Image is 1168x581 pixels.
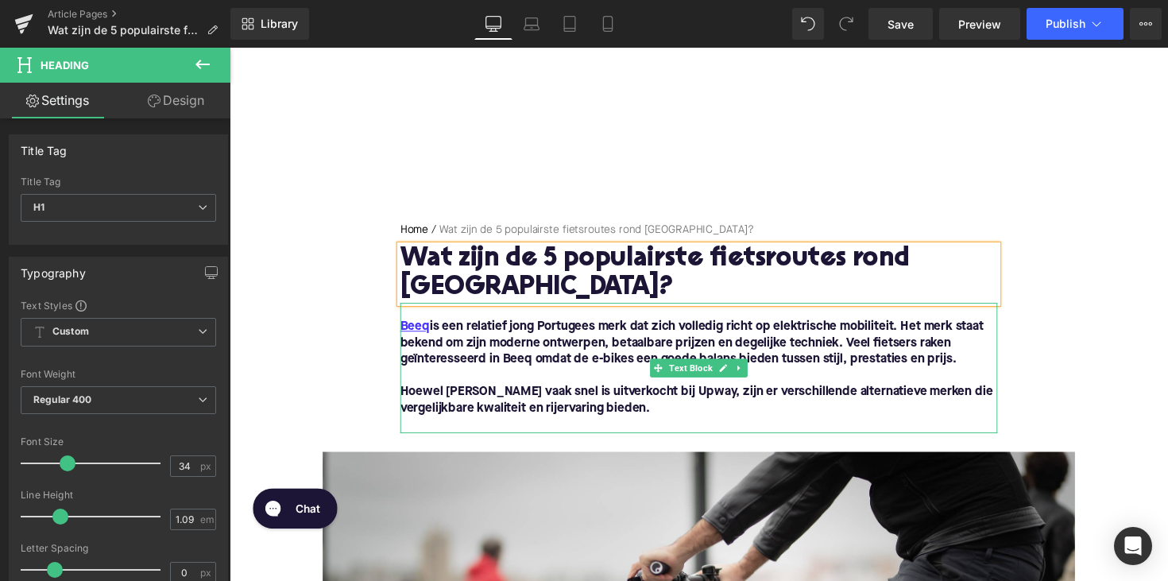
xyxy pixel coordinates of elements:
[551,8,589,40] a: Tablet
[939,8,1020,40] a: Preview
[589,8,627,40] a: Mobile
[792,8,824,40] button: Undo
[33,201,44,213] b: H1
[512,8,551,40] a: Laptop
[200,514,214,525] span: em
[21,299,216,312] div: Text Styles
[261,17,298,31] span: Library
[230,8,309,40] a: New Library
[21,543,216,554] div: Letter Spacing
[888,16,914,33] span: Save
[33,393,92,405] b: Regular 400
[175,203,787,261] h1: Wat zijn de 5 populairste fietsroutes rond [GEOGRAPHIC_DATA]?
[175,179,787,203] nav: breadcrumbs
[21,176,216,188] div: Title Tag
[1027,8,1124,40] button: Publish
[474,8,512,40] a: Desktop
[1130,8,1162,40] button: More
[830,8,862,40] button: Redo
[48,24,200,37] span: Wat zijn de 5 populairste fietsroutes rond [GEOGRAPHIC_DATA]?
[200,461,214,471] span: px
[514,319,531,338] a: Expand / Collapse
[41,59,89,72] span: Heading
[21,135,68,157] div: Title Tag
[175,278,205,295] a: Beeq
[1114,527,1152,565] div: Open Intercom Messenger
[52,325,89,339] b: Custom
[21,490,216,501] div: Line Height
[16,446,118,498] iframe: Gorgias live chat messenger
[958,16,1001,33] span: Preview
[175,347,782,376] font: Hoewel [PERSON_NAME] vaak snel is uitverkocht bij Upway, zijn er verschillende alternatieve merke...
[175,179,203,196] a: Home
[21,258,86,280] div: Typography
[21,436,216,447] div: Font Size
[21,369,216,380] div: Font Weight
[118,83,234,118] a: Design
[48,8,230,21] a: Article Pages
[175,280,772,326] font: is een relatief jong Portugees merk dat zich volledig richt op elektrische mobiliteit. Het merk s...
[200,567,214,578] span: px
[1046,17,1085,30] span: Publish
[447,319,497,338] span: Text Block
[203,179,215,196] span: /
